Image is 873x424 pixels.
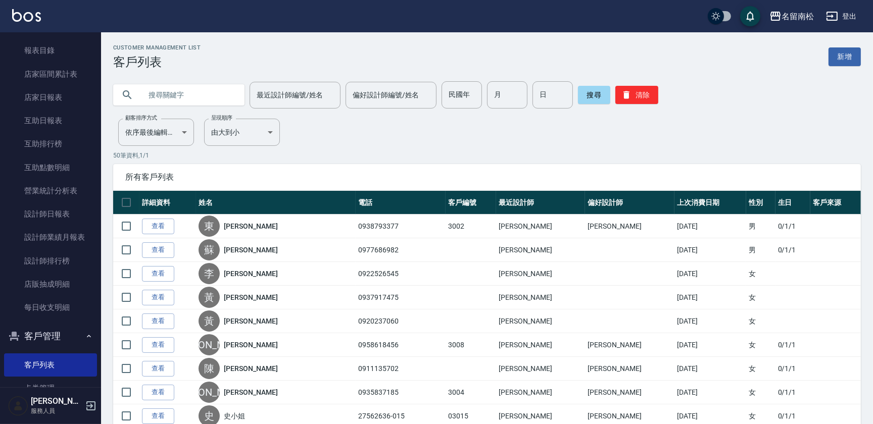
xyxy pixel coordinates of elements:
[674,238,746,262] td: [DATE]
[4,63,97,86] a: 店家區間累計表
[810,191,861,215] th: 客戶來源
[224,245,277,255] a: [PERSON_NAME]
[496,381,586,404] td: [PERSON_NAME]
[4,226,97,249] a: 設計師業績月報表
[615,86,658,104] button: 清除
[446,333,496,357] td: 3008
[12,9,41,22] img: Logo
[113,55,201,69] h3: 客戶列表
[142,385,174,400] a: 查看
[142,313,174,329] a: 查看
[356,286,446,309] td: 0937917475
[142,242,174,258] a: 查看
[746,333,775,357] td: 女
[746,215,775,238] td: 男
[775,215,810,238] td: 0/1/1
[446,191,496,215] th: 客戶編號
[356,262,446,286] td: 0922526545
[113,151,861,160] p: 50 筆資料, 1 / 1
[356,309,446,333] td: 0920237060
[578,86,610,104] button: 搜尋
[446,381,496,404] td: 3004
[118,119,194,146] div: 依序最後編輯時間
[199,287,220,308] div: 黃
[4,377,97,400] a: 卡券管理
[674,262,746,286] td: [DATE]
[496,309,586,333] td: [PERSON_NAME]
[113,44,201,51] h2: Customer Management List
[356,238,446,262] td: 0977686982
[125,172,849,182] span: 所有客戶列表
[199,358,220,379] div: 陳
[775,191,810,215] th: 生日
[446,215,496,238] td: 3002
[224,363,277,374] a: [PERSON_NAME]
[199,239,220,260] div: 蘇
[31,396,82,406] h5: [PERSON_NAME]
[224,340,277,350] a: [PERSON_NAME]
[196,191,356,215] th: 姓名
[775,333,810,357] td: 0/1/1
[4,109,97,132] a: 互助日報表
[674,333,746,357] td: [DATE]
[585,191,674,215] th: 偏好設計師
[496,215,586,238] td: [PERSON_NAME]
[829,47,861,66] a: 新增
[496,357,586,381] td: [PERSON_NAME]
[674,191,746,215] th: 上次消費日期
[746,262,775,286] td: 女
[4,86,97,109] a: 店家日報表
[204,119,280,146] div: 由大到小
[585,381,674,404] td: [PERSON_NAME]
[496,286,586,309] td: [PERSON_NAME]
[141,81,236,109] input: 搜尋關鍵字
[585,357,674,381] td: [PERSON_NAME]
[356,191,446,215] th: 電話
[4,179,97,202] a: 營業統計分析表
[674,357,746,381] td: [DATE]
[4,296,97,319] a: 每日收支明細
[775,357,810,381] td: 0/1/1
[4,202,97,226] a: 設計師日報表
[822,7,861,26] button: 登出
[674,309,746,333] td: [DATE]
[199,334,220,355] div: [PERSON_NAME]
[4,273,97,296] a: 店販抽成明細
[199,263,220,284] div: 李
[142,337,174,353] a: 查看
[356,357,446,381] td: 0911135702
[199,216,220,237] div: 東
[4,132,97,155] a: 互助排行榜
[356,333,446,357] td: 0958618456
[199,310,220,332] div: 黃
[224,387,277,397] a: [PERSON_NAME]
[142,219,174,234] a: 查看
[224,316,277,326] a: [PERSON_NAME]
[4,323,97,349] button: 客戶管理
[199,382,220,403] div: [PERSON_NAME]
[142,361,174,377] a: 查看
[356,215,446,238] td: 0938793377
[674,381,746,404] td: [DATE]
[775,238,810,262] td: 0/1/1
[782,10,814,23] div: 名留南松
[4,353,97,377] a: 客戶列表
[4,39,97,62] a: 報表目錄
[211,114,232,122] label: 呈現順序
[746,381,775,404] td: 女
[142,266,174,282] a: 查看
[585,333,674,357] td: [PERSON_NAME]
[496,238,586,262] td: [PERSON_NAME]
[8,396,28,416] img: Person
[746,286,775,309] td: 女
[224,411,245,421] a: 史小姐
[674,215,746,238] td: [DATE]
[746,357,775,381] td: 女
[356,381,446,404] td: 0935837185
[496,262,586,286] td: [PERSON_NAME]
[746,191,775,215] th: 性別
[775,381,810,404] td: 0/1/1
[31,406,82,415] p: 服務人員
[746,238,775,262] td: 男
[740,6,760,26] button: save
